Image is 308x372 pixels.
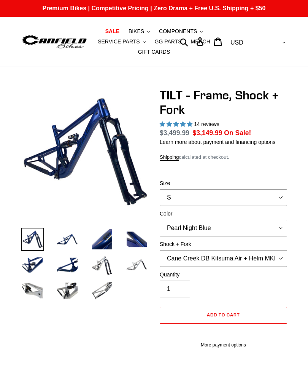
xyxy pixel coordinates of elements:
img: Load image into Gallery viewer, TILT - Frame, Shock + Fork [21,253,44,276]
img: Load image into Gallery viewer, TILT - Frame, Shock + Fork [21,228,44,251]
span: 5.00 stars [160,121,194,127]
span: GIFT CARDS [138,49,170,55]
span: BIKES [129,28,144,35]
img: Load image into Gallery viewer, TILT - Frame, Shock + Fork [90,279,114,302]
label: Color [160,210,287,218]
a: Learn more about payment and financing options [160,139,275,145]
a: GG PARTS [151,37,186,47]
img: Canfield Bikes [21,34,87,50]
button: SERVICE PARTS [94,37,149,47]
a: More payment options [160,342,287,348]
button: Add to cart [160,307,287,324]
img: Load image into Gallery viewer, TILT - Frame, Shock + Fork [90,228,114,251]
span: SERVICE PARTS [98,38,140,45]
s: $3,499.99 [160,129,189,137]
img: Load image into Gallery viewer, TILT - Frame, Shock + Fork [125,253,148,276]
button: BIKES [125,26,154,37]
img: Load image into Gallery viewer, TILT - Frame, Shock + Fork [56,279,79,302]
div: calculated at checkout. [160,153,287,161]
span: GG PARTS [155,38,182,45]
img: Load image into Gallery viewer, TILT - Frame, Shock + Fork [56,228,79,251]
span: $3,149.99 [193,129,222,137]
span: COMPONENTS [159,28,197,35]
img: Load image into Gallery viewer, TILT - Frame, Shock + Fork [56,253,79,276]
a: SALE [102,26,123,37]
span: Add to cart [207,312,240,318]
a: Shipping [160,154,179,161]
img: Load image into Gallery viewer, TILT - Frame, Shock + Fork [90,253,114,276]
h1: TILT - Frame, Shock + Fork [160,88,287,117]
img: Load image into Gallery viewer, TILT - Frame, Shock + Fork [125,228,148,251]
span: 14 reviews [194,121,219,127]
button: COMPONENTS [155,26,206,37]
label: Shock + Fork [160,240,287,248]
span: SALE [105,28,119,35]
img: TILT - Frame, Shock + Fork [22,89,147,214]
label: Quantity [160,271,287,279]
span: On Sale! [224,128,251,138]
label: Size [160,179,287,187]
a: GIFT CARDS [134,47,174,57]
img: Load image into Gallery viewer, TILT - Frame, Shock + Fork [21,279,44,302]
